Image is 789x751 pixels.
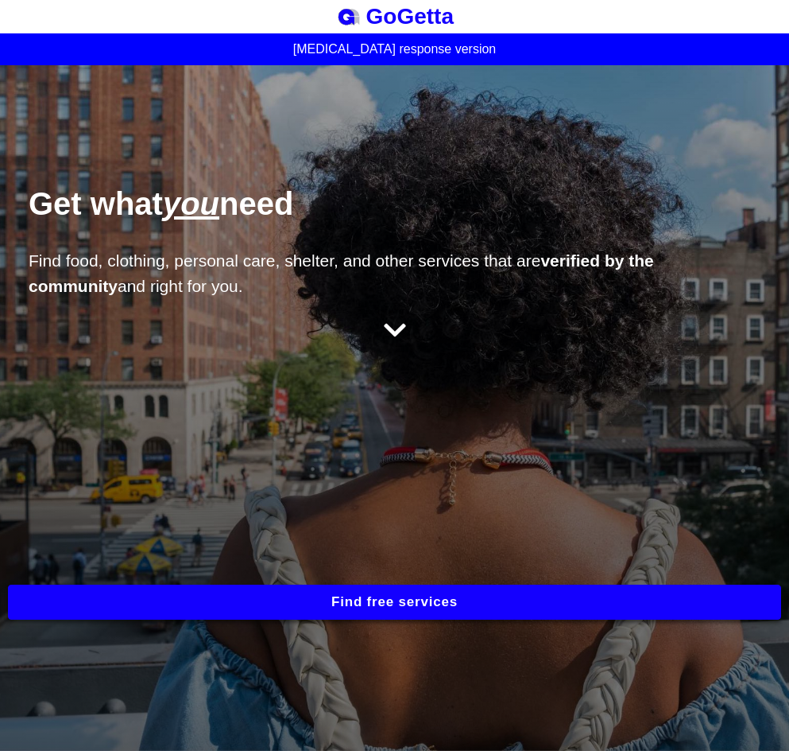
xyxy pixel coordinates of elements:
[29,251,654,295] strong: verified by the community
[8,585,781,620] button: Find free services
[29,185,769,242] h1: Get what need
[8,595,781,609] a: Find free services
[163,186,219,221] span: you
[29,248,760,298] p: Find food, clothing, personal care, shelter, and other services that are and right for you.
